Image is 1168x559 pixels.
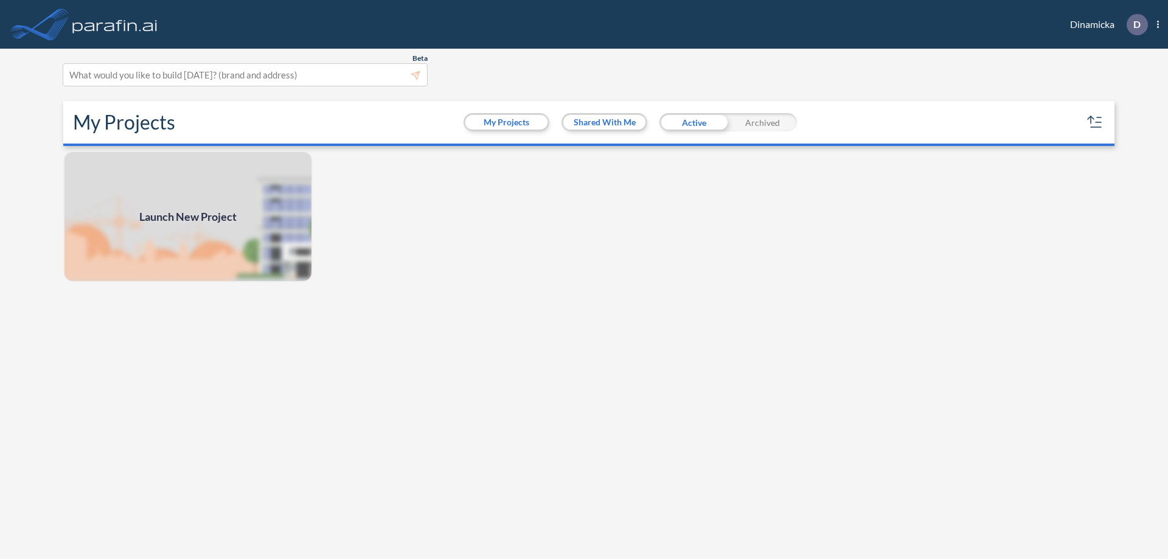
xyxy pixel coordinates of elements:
[1133,19,1141,30] p: D
[63,151,313,282] img: add
[139,209,237,225] span: Launch New Project
[659,113,728,131] div: Active
[1085,113,1105,132] button: sort
[70,12,160,36] img: logo
[63,151,313,282] a: Launch New Project
[563,115,645,130] button: Shared With Me
[465,115,547,130] button: My Projects
[412,54,428,63] span: Beta
[728,113,797,131] div: Archived
[73,111,175,134] h2: My Projects
[1052,14,1159,35] div: Dinamicka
